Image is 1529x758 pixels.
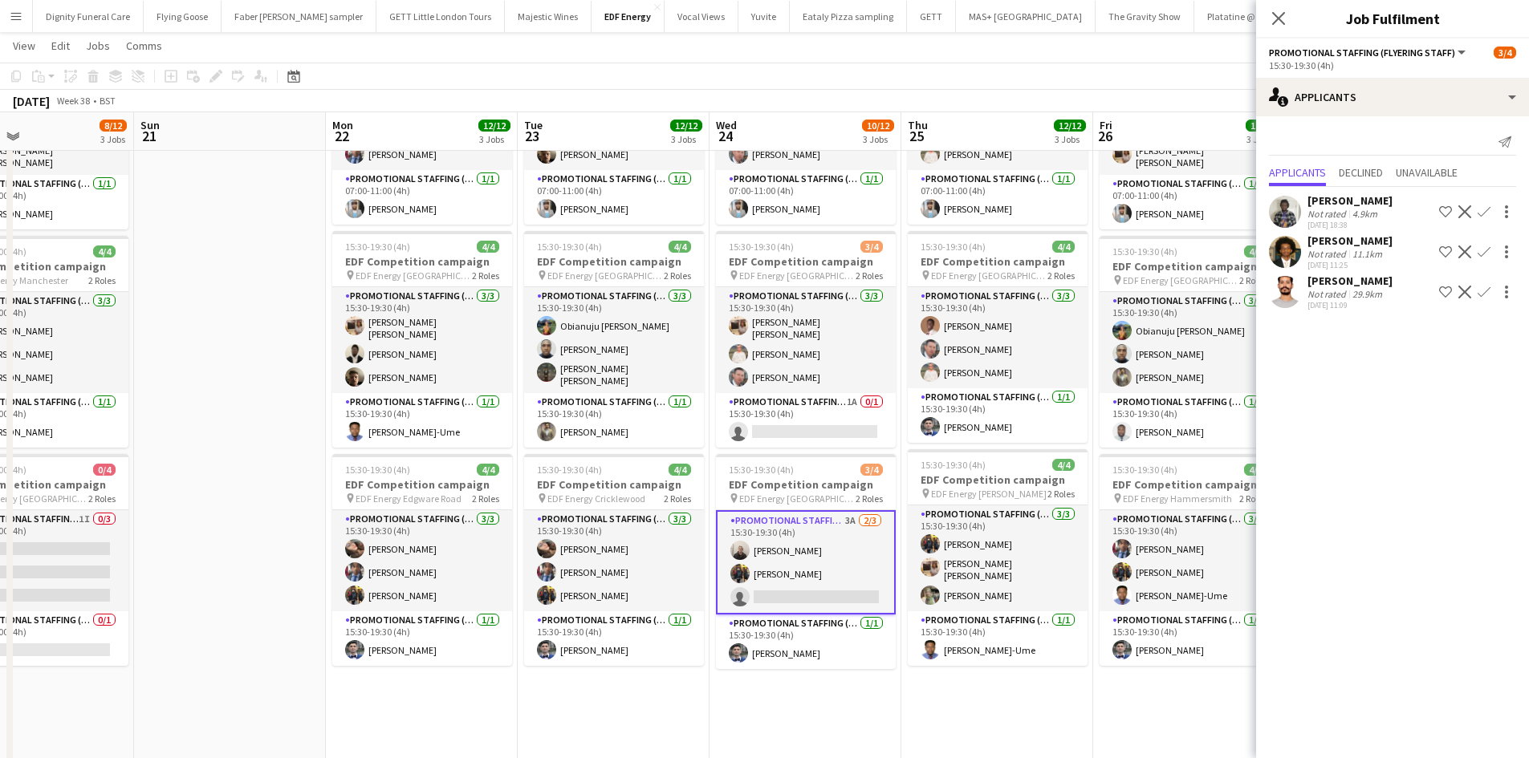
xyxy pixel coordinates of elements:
h3: Job Fulfilment [1256,8,1529,29]
app-card-role: Promotional Staffing (Team Leader)1/115:30-19:30 (4h)[PERSON_NAME]-Ume [908,611,1088,666]
div: 3 Jobs [863,133,893,145]
span: 4/4 [669,464,691,476]
div: 15:30-19:30 (4h)3/4EDF Competition campaign EDF Energy [GEOGRAPHIC_DATA]2 RolesPromotional Staffi... [716,454,896,669]
span: 2 Roles [1047,270,1075,282]
span: 15:30-19:30 (4h) [537,241,602,253]
span: 15:30-19:30 (4h) [729,464,794,476]
h3: EDF Competition campaign [332,477,512,492]
app-job-card: 15:30-19:30 (4h)4/4EDF Competition campaign EDF Energy [GEOGRAPHIC_DATA]2 RolesPromotional Staffi... [1100,236,1279,448]
span: EDF Energy [GEOGRAPHIC_DATA] [1123,274,1239,286]
span: 12/12 [670,120,702,132]
button: MAS+ [GEOGRAPHIC_DATA] [956,1,1096,32]
span: Unavailable [1396,167,1458,178]
span: 4/4 [669,241,691,253]
span: Applicants [1269,167,1326,178]
span: 2 Roles [1047,488,1075,500]
div: Not rated [1307,208,1349,220]
span: Edit [51,39,70,53]
span: 25 [905,127,928,145]
span: Week 38 [53,95,93,107]
span: Fri [1100,118,1112,132]
h3: EDF Competition campaign [524,254,704,269]
button: Dignity Funeral Care [33,1,144,32]
app-card-role: Promotional Staffing (Team Leader)1/107:00-11:00 (4h)[PERSON_NAME] [908,170,1088,225]
span: 0/4 [93,464,116,476]
span: 24 [714,127,737,145]
div: [DATE] [13,93,50,109]
app-job-card: 15:30-19:30 (4h)4/4EDF Competition campaign EDF Energy Cricklewood2 RolesPromotional Staffing (Fl... [524,454,704,666]
span: 3/4 [1494,47,1516,59]
app-card-role: Promotional Staffing (Team Leader)1/115:30-19:30 (4h)[PERSON_NAME] [1100,393,1279,448]
app-card-role: Promotional Staffing (Flyering Staff)3/315:30-19:30 (4h)Obianuju [PERSON_NAME][PERSON_NAME][PERSO... [1100,292,1279,393]
span: 2 Roles [856,492,883,505]
div: [DATE] 11:09 [1307,300,1393,310]
app-card-role: Promotional Staffing (Team Leader)1/107:00-11:00 (4h)[PERSON_NAME] [716,170,896,225]
app-job-card: 15:30-19:30 (4h)4/4EDF Competition campaign EDF Energy Hammersmith2 RolesPromotional Staffing (Fl... [1100,454,1279,666]
span: EDF Energy [GEOGRAPHIC_DATA] [739,492,856,505]
span: 2 Roles [472,270,499,282]
span: 3/4 [860,241,883,253]
span: 26 [1097,127,1112,145]
span: 2 Roles [856,270,883,282]
app-card-role: Promotional Staffing (Flyering Staff)3/315:30-19:30 (4h)[PERSON_NAME][PERSON_NAME][PERSON_NAME] [908,287,1088,388]
span: EDF Energy [GEOGRAPHIC_DATA] [739,270,856,282]
app-card-role: Promotional Staffing (Flyering Staff)3/315:30-19:30 (4h)[PERSON_NAME][PERSON_NAME][PERSON_NAME] [332,510,512,611]
div: BST [100,95,116,107]
app-card-role: Promotional Staffing (Team Leader)1/115:30-19:30 (4h)[PERSON_NAME]-Ume [332,393,512,448]
span: EDF Energy Hammersmith [1123,492,1232,505]
div: 3 Jobs [1055,133,1085,145]
app-job-card: 15:30-19:30 (4h)4/4EDF Competition campaign EDF Energy Edgware Road2 RolesPromotional Staffing (F... [332,454,512,666]
app-card-role: Promotional Staffing (Team Leader)1/115:30-19:30 (4h)[PERSON_NAME] [716,614,896,669]
div: [PERSON_NAME] [1307,193,1393,208]
div: 3 Jobs [671,133,701,145]
span: 2 Roles [88,274,116,286]
span: 23 [522,127,543,145]
span: EDF Energy [GEOGRAPHIC_DATA] [356,270,472,282]
div: [PERSON_NAME] [1307,274,1393,288]
app-job-card: 15:30-19:30 (4h)3/4EDF Competition campaign EDF Energy [GEOGRAPHIC_DATA]2 RolesPromotional Staffi... [716,231,896,448]
app-card-role: Promotional Staffing (Team Leader)1/107:00-11:00 (4h)[PERSON_NAME] [332,170,512,225]
div: 11.1km [1349,248,1385,260]
span: 2 Roles [664,492,691,505]
span: 4/4 [1052,459,1075,471]
span: Promotional Staffing (Flyering Staff) [1269,47,1455,59]
app-card-role: Promotional Staffing (Flyering Staff)3A2/315:30-19:30 (4h)[PERSON_NAME][PERSON_NAME] [716,510,896,614]
span: Declined [1339,167,1383,178]
app-card-role: Promotional Staffing (Flyering Staff)3/315:30-19:30 (4h)[PERSON_NAME][PERSON_NAME][PERSON_NAME] [524,510,704,611]
div: 3 Jobs [1246,133,1277,145]
app-card-role: Promotional Staffing (Team Leader)1/115:30-19:30 (4h)[PERSON_NAME] [332,611,512,666]
span: 12/12 [1246,120,1278,132]
span: 4/4 [1052,241,1075,253]
span: 15:30-19:30 (4h) [921,241,986,253]
div: 29.9km [1349,288,1385,300]
button: GETT Little London Tours [376,1,505,32]
span: 4/4 [93,245,116,257]
div: 15:30-19:30 (4h)4/4EDF Competition campaign EDF Energy [GEOGRAPHIC_DATA]2 RolesPromotional Staffi... [524,231,704,448]
div: 15:30-19:30 (4h)4/4EDF Competition campaign EDF Energy [GEOGRAPHIC_DATA]2 RolesPromotional Staffi... [332,231,512,448]
span: Comms [126,39,162,53]
span: 15:30-19:30 (4h) [921,459,986,471]
div: Not rated [1307,248,1349,260]
span: 10/12 [862,120,894,132]
span: EDF Energy Cricklewood [547,492,645,505]
span: 2 Roles [472,492,499,505]
button: Eataly Pizza sampling [790,1,907,32]
span: 15:30-19:30 (4h) [1112,464,1177,476]
h3: EDF Competition campaign [716,254,896,269]
h3: EDF Competition campaign [1100,477,1279,492]
app-card-role: Promotional Staffing (Flyering Staff)3/315:30-19:30 (4h)Obianuju [PERSON_NAME][PERSON_NAME][PERSO... [524,287,704,393]
app-card-role: Promotional Staffing (Flyering Staff)3/315:30-19:30 (4h)[PERSON_NAME] [PERSON_NAME][PERSON_NAME][... [716,287,896,393]
h3: EDF Competition campaign [524,477,704,492]
h3: EDF Competition campaign [908,472,1088,487]
div: 3 Jobs [479,133,510,145]
span: 4/4 [1244,245,1267,257]
span: 21 [138,127,160,145]
app-card-role: Promotional Staffing (Team Leader)1/107:00-11:00 (4h)[PERSON_NAME] [1100,175,1279,229]
div: Not rated [1307,288,1349,300]
span: Thu [908,118,928,132]
span: 15:30-19:30 (4h) [345,241,410,253]
a: View [6,35,42,56]
span: View [13,39,35,53]
app-card-role: Promotional Staffing (Flyering Staff)3/315:30-19:30 (4h)[PERSON_NAME][PERSON_NAME][PERSON_NAME]-Ume [1100,510,1279,611]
